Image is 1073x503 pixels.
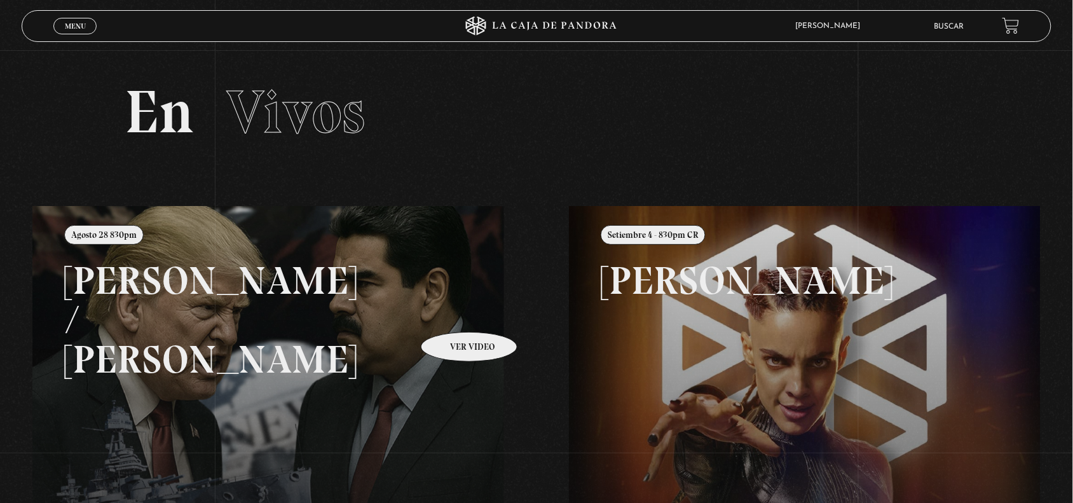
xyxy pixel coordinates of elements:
[1002,17,1020,34] a: View your shopping cart
[60,33,90,42] span: Cerrar
[934,23,964,31] a: Buscar
[125,82,948,142] h2: En
[789,22,873,30] span: [PERSON_NAME]
[65,22,86,30] span: Menu
[226,76,365,148] span: Vivos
